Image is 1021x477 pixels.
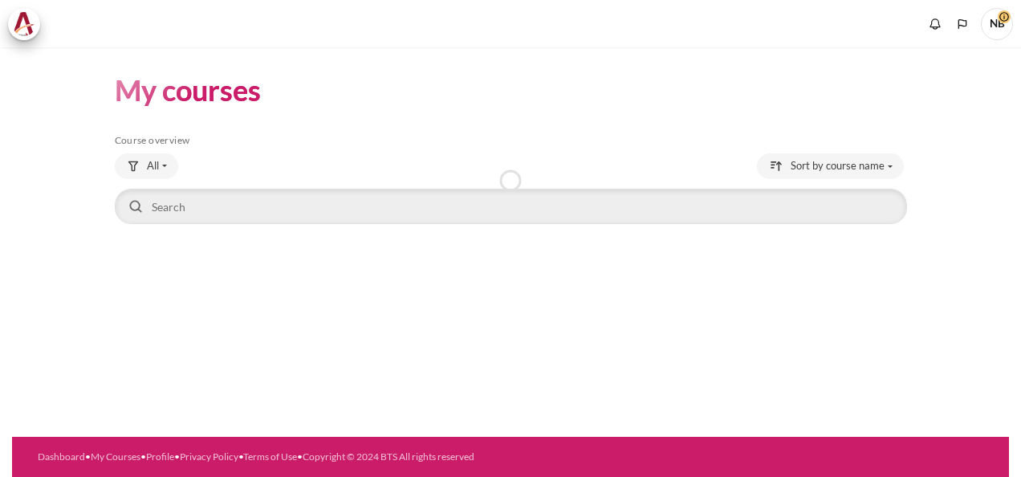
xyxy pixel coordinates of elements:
[12,47,1009,251] section: Content
[923,12,947,36] div: Show notification window with no new notifications
[115,153,907,227] div: Course overview controls
[147,158,159,174] span: All
[91,450,140,463] a: My Courses
[243,450,297,463] a: Terms of Use
[115,153,178,179] button: Grouping drop-down menu
[981,8,1013,40] span: NB
[115,134,907,147] h5: Course overview
[13,12,35,36] img: Architeck
[303,450,474,463] a: Copyright © 2024 BTS All rights reserved
[146,450,174,463] a: Profile
[115,71,261,109] h1: My courses
[791,158,885,174] span: Sort by course name
[115,189,907,224] input: Search
[180,450,238,463] a: Privacy Policy
[981,8,1013,40] a: User menu
[38,450,85,463] a: Dashboard
[757,153,904,179] button: Sorting drop-down menu
[38,450,557,464] div: • • • • •
[8,8,48,40] a: Architeck Architeck
[950,12,974,36] button: Languages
